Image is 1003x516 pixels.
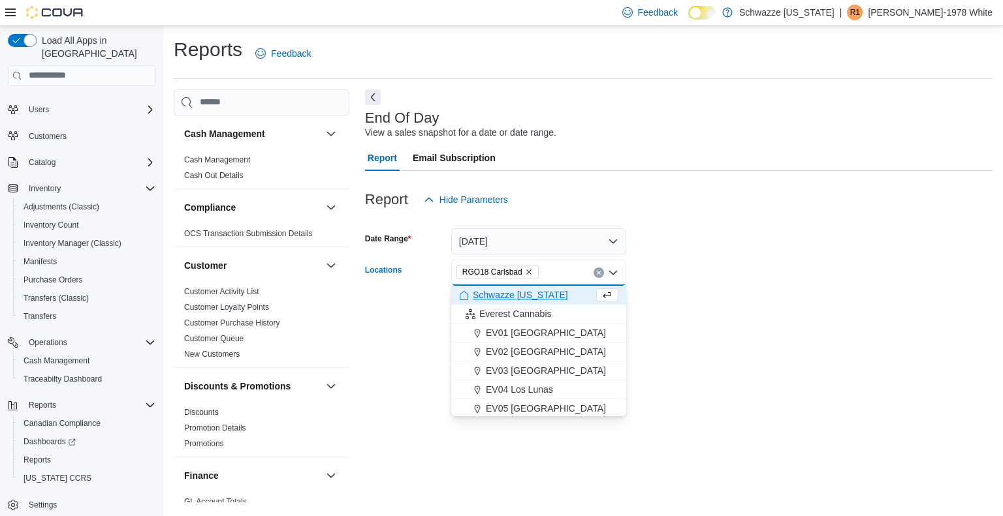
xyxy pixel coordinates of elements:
[29,400,56,410] span: Reports
[868,5,993,20] p: [PERSON_NAME]-1978 White
[13,352,161,370] button: Cash Management
[323,126,339,142] button: Cash Management
[184,302,269,312] span: Customer Loyalty Points
[3,333,161,352] button: Operations
[29,131,67,142] span: Customers
[486,345,606,358] span: EV02 [GEOGRAPHIC_DATA]
[3,127,161,145] button: Customers
[18,416,106,431] a: Canadian Compliance
[26,6,85,19] img: Cova
[184,496,247,507] span: GL Account Totals
[24,102,54,117] button: Users
[184,350,240,359] a: New Customers
[18,416,155,431] span: Canadian Compliance
[184,287,259,296] a: Customer Activity List
[18,235,127,251] a: Inventory Manager (Classic)
[18,254,155,269] span: Manifests
[3,179,161,198] button: Inventory
[18,309,61,324] a: Transfers
[462,266,522,279] span: RGO18 Carlsbad
[451,342,626,361] button: EV02 [GEOGRAPHIC_DATA]
[184,380,291,393] h3: Discounts & Promotions
[479,307,552,320] span: Everest Cannabis
[419,187,513,213] button: Hide Parameters
[18,353,155,369] span: Cash Management
[13,216,161,234] button: Inventory Count
[18,272,88,288] a: Purchase Orders
[271,47,311,60] span: Feedback
[24,238,121,249] span: Inventory Manager (Classic)
[451,305,626,324] button: Everest Cannabis
[18,371,107,387] a: Traceabilty Dashboard
[847,5,863,20] div: Robert-1978 White
[18,199,155,215] span: Adjustments (Classic)
[24,496,155,513] span: Settings
[365,126,556,140] div: View a sales snapshot for a date or date range.
[451,324,626,342] button: EV01 [GEOGRAPHIC_DATA]
[739,5,835,20] p: Schwazze [US_STATE]
[473,288,568,301] span: Schwazze [US_STATE]
[184,127,321,140] button: Cash Management
[18,290,155,306] span: Transfers (Classic)
[184,380,321,393] button: Discounts & Promotions
[184,407,219,417] span: Discounts
[850,5,860,20] span: R1
[184,497,247,506] a: GL Account Totals
[24,256,57,267] span: Manifests
[184,469,219,482] h3: Finance
[24,374,102,384] span: Traceabilty Dashboard
[184,201,321,214] button: Compliance
[18,217,155,233] span: Inventory Count
[365,265,402,275] label: Locations
[18,452,155,468] span: Reports
[486,364,606,377] span: EV03 [GEOGRAPHIC_DATA]
[18,434,155,449] span: Dashboards
[13,289,161,307] button: Transfers (Classic)
[24,311,56,322] span: Transfers
[323,468,339,483] button: Finance
[13,271,161,289] button: Purchase Orders
[608,267,618,278] button: Close list of options
[29,157,56,168] span: Catalog
[3,495,161,514] button: Settings
[18,371,155,387] span: Traceabilty Dashboard
[184,318,280,328] span: Customer Purchase History
[18,470,155,486] span: Washington CCRS
[18,452,56,468] a: Reports
[184,229,313,238] a: OCS Transaction Submission Details
[184,439,224,448] a: Promotions
[24,181,155,196] span: Inventory
[688,6,716,20] input: Dark Mode
[184,408,219,417] a: Discounts
[451,399,626,418] button: EV05 [GEOGRAPHIC_DATA]
[24,397,155,413] span: Reports
[365,192,408,207] h3: Report
[18,470,97,486] a: [US_STATE] CCRS
[174,152,349,189] div: Cash Management
[184,318,280,327] a: Customer Purchase History
[29,104,49,115] span: Users
[323,258,339,273] button: Customer
[323,200,339,215] button: Compliance
[184,171,244,180] a: Cash Out Details
[24,293,89,303] span: Transfers (Classic)
[13,198,161,216] button: Adjustments (Classic)
[368,145,397,171] span: Report
[184,228,313,239] span: OCS Transaction Submission Details
[24,155,61,170] button: Catalog
[18,290,94,306] a: Transfers (Classic)
[13,307,161,326] button: Transfers
[365,89,381,105] button: Next
[24,418,101,429] span: Canadian Compliance
[184,259,321,272] button: Customer
[184,259,227,272] h3: Customer
[184,333,244,344] span: Customer Queue
[29,500,57,510] span: Settings
[456,265,539,279] span: RGO18 Carlsbad
[451,361,626,380] button: EV03 [GEOGRAPHIC_DATA]
[18,217,84,233] a: Inventory Count
[24,275,83,285] span: Purchase Orders
[24,497,62,513] a: Settings
[594,267,604,278] button: Clear input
